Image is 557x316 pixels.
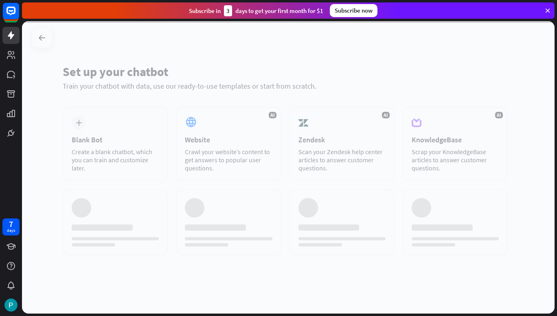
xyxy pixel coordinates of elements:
[7,228,15,233] div: days
[9,220,13,228] div: 7
[2,218,20,235] a: 7 days
[224,5,232,16] div: 3
[330,4,377,17] div: Subscribe now
[189,5,323,16] div: Subscribe in days to get your first month for $1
